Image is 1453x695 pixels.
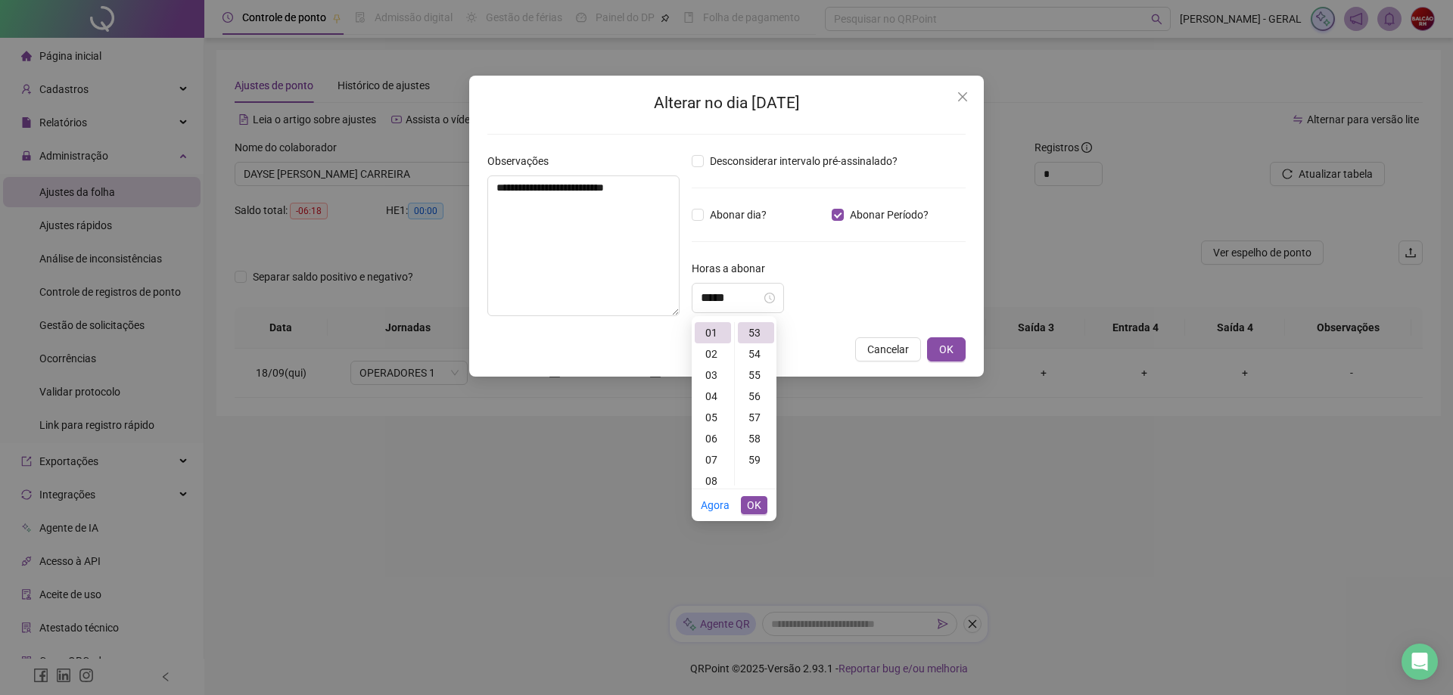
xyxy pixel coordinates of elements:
div: 07 [695,449,731,470]
button: Close [951,85,975,109]
div: 04 [695,386,731,407]
h2: Alterar no dia [DATE] [487,91,966,116]
div: 05 [695,407,731,428]
div: 06 [695,428,731,449]
span: Abonar Período? [844,206,935,223]
label: Horas a abonar [692,260,775,277]
span: Desconsiderar intervalo pré-assinalado? [704,153,904,169]
label: Observações [487,153,558,169]
span: close [957,91,969,103]
span: Abonar dia? [704,206,773,223]
div: 59 [738,449,774,470]
div: 54 [738,343,774,365]
div: 01 [695,322,731,343]
div: 57 [738,407,774,428]
a: Agora [701,499,730,511]
button: OK [927,337,966,361]
div: 56 [738,386,774,407]
div: 02 [695,343,731,365]
span: Cancelar [867,341,909,358]
div: 03 [695,365,731,386]
div: 58 [738,428,774,449]
button: Cancelar [855,337,921,361]
div: 08 [695,470,731,492]
span: OK [747,497,761,513]
div: 53 [738,322,774,343]
div: 55 [738,365,774,386]
div: Open Intercom Messenger [1402,644,1438,680]
button: OK [741,496,767,514]
span: OK [939,341,954,358]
